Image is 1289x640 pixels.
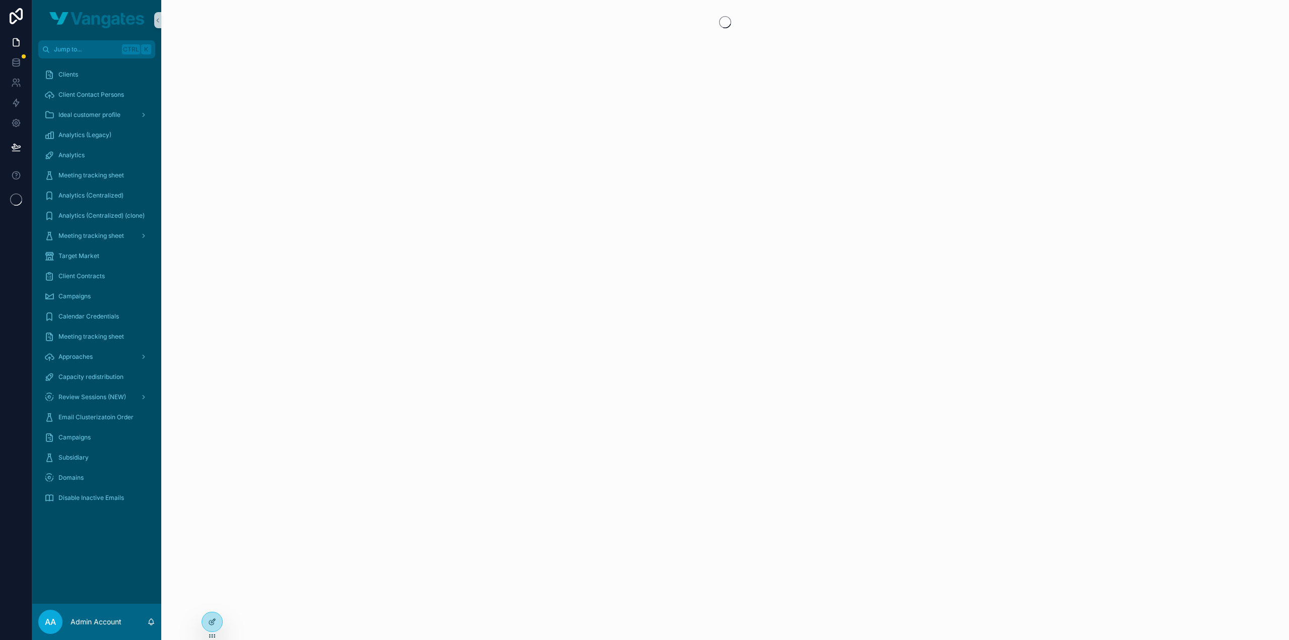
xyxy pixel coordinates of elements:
[38,388,155,406] a: Review Sessions (NEW)
[38,207,155,225] a: Analytics (Centralized) (clone)
[58,252,99,260] span: Target Market
[58,131,111,139] span: Analytics (Legacy)
[38,368,155,386] a: Capacity redistribution
[38,40,155,58] button: Jump to...CtrlK
[38,428,155,446] a: Campaigns
[38,469,155,487] a: Domains
[38,287,155,305] a: Campaigns
[38,489,155,507] a: Disable Inactive Emails
[58,333,124,341] span: Meeting tracking sheet
[58,474,84,482] span: Domains
[58,111,120,119] span: Ideal customer profile
[58,413,134,421] span: Email Clusterizatoin Order
[38,86,155,104] a: Client Contact Persons
[58,212,145,220] span: Analytics (Centralized) (clone)
[58,191,123,200] span: Analytics (Centralized)
[58,91,124,99] span: Client Contact Persons
[58,494,124,502] span: Disable Inactive Emails
[58,292,91,300] span: Campaigns
[38,146,155,164] a: Analytics
[58,353,93,361] span: Approaches
[38,186,155,205] a: Analytics (Centralized)
[38,227,155,245] a: Meeting tracking sheet
[38,106,155,124] a: Ideal customer profile
[58,454,89,462] span: Subsidiary
[71,617,121,627] p: Admin Account
[38,449,155,467] a: Subsidiary
[38,166,155,184] a: Meeting tracking sheet
[142,45,150,53] span: K
[45,616,56,628] span: AA
[58,232,124,240] span: Meeting tracking sheet
[38,307,155,326] a: Calendar Credentials
[38,408,155,426] a: Email Clusterizatoin Order
[58,171,124,179] span: Meeting tracking sheet
[38,267,155,285] a: Client Contracts
[38,328,155,346] a: Meeting tracking sheet
[58,71,78,79] span: Clients
[58,373,123,381] span: Capacity redistribution
[54,45,118,53] span: Jump to...
[58,312,119,321] span: Calendar Credentials
[38,66,155,84] a: Clients
[38,126,155,144] a: Analytics (Legacy)
[58,151,85,159] span: Analytics
[38,247,155,265] a: Target Market
[32,58,161,520] div: scrollable content
[38,348,155,366] a: Approaches
[49,12,144,28] img: App logo
[58,272,105,280] span: Client Contracts
[58,433,91,441] span: Campaigns
[58,393,126,401] span: Review Sessions (NEW)
[122,44,140,54] span: Ctrl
